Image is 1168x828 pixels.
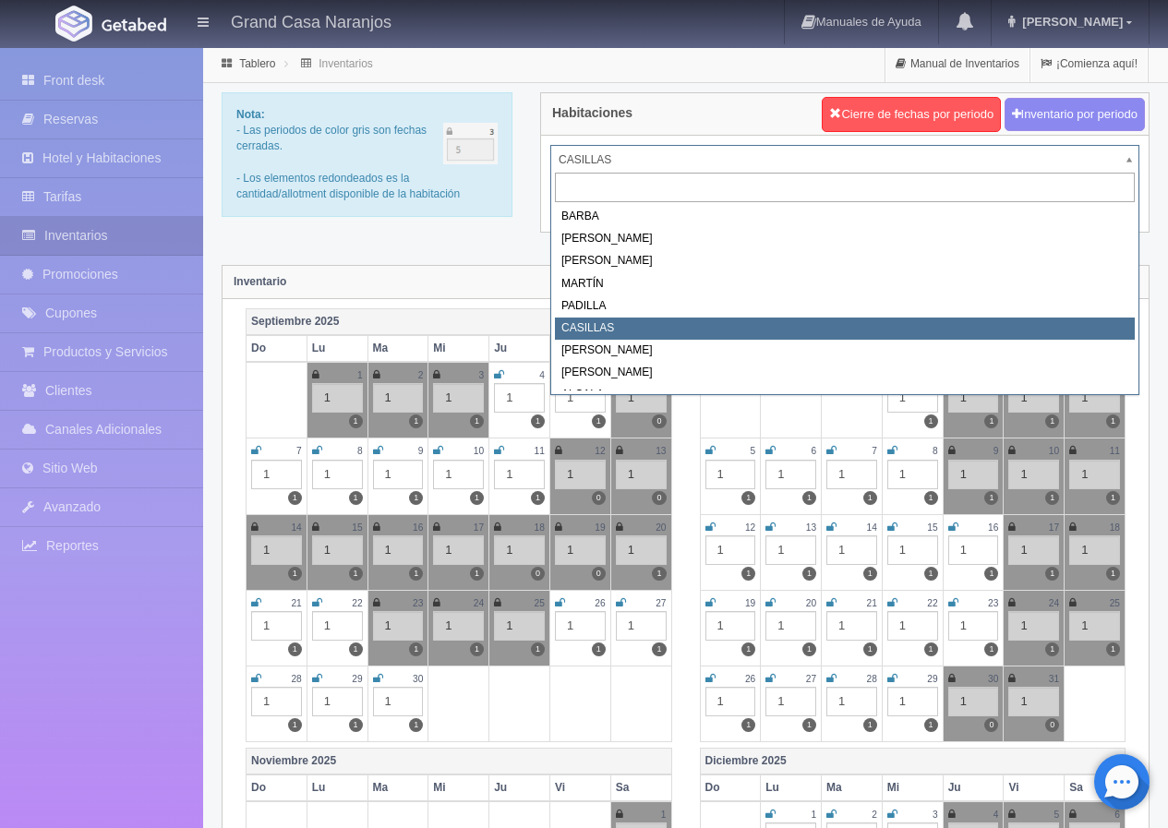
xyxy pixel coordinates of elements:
[555,318,1135,340] div: CASILLAS
[555,228,1135,250] div: [PERSON_NAME]
[555,384,1135,406] div: ALCALA
[555,295,1135,318] div: PADILLA
[555,340,1135,362] div: [PERSON_NAME]
[555,273,1135,295] div: MARTÍN
[555,362,1135,384] div: [PERSON_NAME]
[555,250,1135,272] div: [PERSON_NAME]
[555,206,1135,228] div: BARBA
